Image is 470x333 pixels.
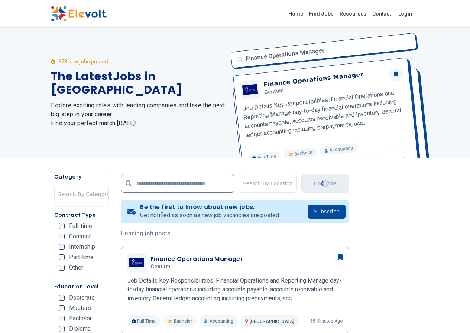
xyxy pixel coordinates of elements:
h3: Finance Operations Manager [150,255,243,264]
h4: Be the first to know about new jobs. [140,203,280,211]
span: [GEOGRAPHIC_DATA] [250,319,294,324]
span: Full-time [69,223,92,229]
iframe: Chat Widget [433,297,470,333]
a: Login [394,6,416,21]
h1: The Latest Jobs in [GEOGRAPHIC_DATA] [51,70,226,97]
span: Internship [69,244,95,250]
input: Other [59,265,65,271]
input: Diploma [59,326,65,332]
p: Accounting [200,315,237,327]
p: Get notified as soon as new job vacancies are posted. [140,211,280,220]
span: Doctorate [69,295,95,301]
h5: Contract Type [54,211,109,219]
span: Contract [69,234,91,239]
span: Diploma [69,326,91,332]
span: Masters [69,305,91,311]
p: 55 minutes ago [310,318,343,324]
input: Contract [59,234,65,239]
h5: Category [54,173,109,180]
button: Find JobsLoading... [301,174,349,193]
p: Full Time [127,315,161,327]
p: Loading job posts... [121,229,349,238]
h2: Explore exciting roles with leading companies and take the next big step in your career. Find you... [51,101,226,128]
span: Bachelor [69,316,92,321]
p: 673 new jobs posted [58,58,108,65]
span: Bachelor [174,318,192,324]
p: Job Details Key Responsibilities. Financial Operations and Reporting Manage day-to-day financial ... [127,276,343,303]
span: Centum [150,264,171,270]
h5: Education Level [54,283,109,290]
input: Bachelor [59,316,65,321]
img: Elevolt [51,6,107,22]
button: Subscribe [308,205,346,219]
input: Internship [59,244,65,250]
input: Doctorate [59,295,65,301]
a: Find Jobs [306,8,337,20]
span: Other [69,265,83,271]
a: Contact [369,8,394,20]
input: Full-time [59,223,65,229]
a: Home [285,8,306,20]
img: Centum [129,258,144,267]
a: Resources [337,8,369,20]
span: Part-time [69,254,94,260]
a: CentumFinance Operations ManagerCentumJob Details Key Responsibilities. Financial Operations and ... [127,253,343,327]
input: Part-time [59,254,65,260]
input: Masters [59,305,65,311]
div: Loading... [320,178,330,188]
